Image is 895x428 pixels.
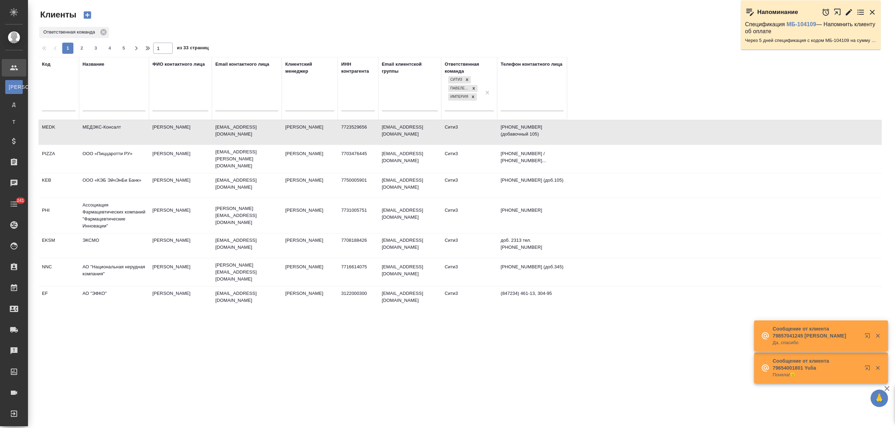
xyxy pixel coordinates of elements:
[441,286,497,311] td: Сити3
[215,177,278,191] p: [EMAIL_ADDRESS][DOMAIN_NAME]
[860,361,877,378] button: Открыть в новой вкладке
[822,8,830,16] button: Отложить
[76,45,87,52] span: 2
[38,9,76,20] span: Клиенты
[43,29,98,36] p: Ответственная команда
[773,371,860,378] p: Поняла!🫡
[285,61,334,75] div: Клиентский менеджер
[79,286,149,311] td: АО "ЭФКО"
[501,61,563,68] div: Телефон контактного лица
[149,120,212,145] td: [PERSON_NAME]
[90,43,101,54] button: 3
[378,286,441,311] td: [EMAIL_ADDRESS][DOMAIN_NAME]
[773,339,860,346] p: Да, спасибо
[79,9,96,21] button: Создать
[341,61,375,75] div: ИНН контрагента
[382,61,438,75] div: Email клиентской группы
[448,85,470,92] div: Павелецкая (Экс.Вивальди)
[441,120,497,145] td: Сити3
[857,8,865,16] button: Перейти в todo
[282,203,338,228] td: [PERSON_NAME]
[9,84,19,90] span: [PERSON_NAME]
[118,43,129,54] button: 5
[501,150,564,164] p: [PHONE_NUMBER] / [PHONE_NUMBER]...
[215,290,278,304] p: [EMAIL_ADDRESS][DOMAIN_NAME]
[149,286,212,311] td: [PERSON_NAME]
[215,61,269,68] div: Email контактного лица
[215,205,278,226] p: [PERSON_NAME][EMAIL_ADDRESS][DOMAIN_NAME]
[447,93,478,101] div: Сити3, Павелецкая (Экс.Вивальди), Империя
[773,357,860,371] p: Сообщение от клиента 79654001801 Yulia
[282,120,338,145] td: [PERSON_NAME]
[378,147,441,171] td: [EMAIL_ADDRESS][DOMAIN_NAME]
[38,233,79,258] td: EKSM
[38,260,79,284] td: NNC
[845,8,853,16] button: Редактировать
[445,61,494,75] div: Ответственная команда
[773,325,860,339] p: Сообщение от клиента 79857041245 [PERSON_NAME]
[215,237,278,251] p: [EMAIL_ADDRESS][DOMAIN_NAME]
[152,61,205,68] div: ФИО контактного лица
[215,124,278,138] p: [EMAIL_ADDRESS][DOMAIN_NAME]
[501,124,564,138] p: [PHONE_NUMBER] (добавочный 105)
[38,147,79,171] td: PIZZA
[79,173,149,198] td: ООО «КЭБ ЭйчЭнБи Банк»
[79,233,149,258] td: ЭКСМО
[378,173,441,198] td: [EMAIL_ADDRESS][DOMAIN_NAME]
[149,203,212,228] td: [PERSON_NAME]
[441,173,497,198] td: Сити3
[745,37,876,44] p: Через 5 дней спецификация с кодом МБ-104109 на сумму 47220 RUB будет просрочена
[76,43,87,54] button: 2
[282,286,338,311] td: [PERSON_NAME]
[39,27,109,38] div: Ответственная команда
[79,260,149,284] td: АО "Национальная нерудная компания"
[282,173,338,198] td: [PERSON_NAME]
[787,21,816,27] a: МБ-104109
[338,120,378,145] td: 7723529656
[38,203,79,228] td: PHI
[90,45,101,52] span: 3
[378,260,441,284] td: [EMAIL_ADDRESS][DOMAIN_NAME]
[860,329,877,346] button: Открыть в новой вкладке
[871,333,885,339] button: Закрыть
[501,237,564,251] p: доб. 2313 тел. [PHONE_NUMBER]
[338,286,378,311] td: 3122000300
[104,45,115,52] span: 4
[745,21,876,35] p: Спецификация — Напомнить клиенту об оплате
[338,260,378,284] td: 7716614075
[5,80,23,94] a: [PERSON_NAME]
[833,5,842,20] button: Открыть в новой вкладке
[83,61,104,68] div: Название
[441,147,497,171] td: Сити3
[38,286,79,311] td: EF
[282,233,338,258] td: [PERSON_NAME]
[282,260,338,284] td: [PERSON_NAME]
[871,365,885,371] button: Закрыть
[501,290,564,297] p: (847234) 461-13, 304-95
[338,203,378,228] td: 7731005751
[447,75,472,84] div: Сити3, Павелецкая (Экс.Вивальди), Империя
[38,120,79,145] td: MEDK
[447,84,478,93] div: Сити3, Павелецкая (Экс.Вивальди), Империя
[338,147,378,171] td: 7703476445
[378,233,441,258] td: [EMAIL_ADDRESS][DOMAIN_NAME]
[38,173,79,198] td: KEB
[868,8,876,16] button: Закрыть
[215,262,278,283] p: [PERSON_NAME][EMAIL_ADDRESS][DOMAIN_NAME]
[5,115,23,129] a: Т
[501,207,564,214] p: [PHONE_NUMBER]
[177,44,209,54] span: из 33 страниц
[378,120,441,145] td: [EMAIL_ADDRESS][DOMAIN_NAME]
[501,263,564,270] p: [PHONE_NUMBER] (доб.345)
[441,203,497,228] td: Сити3
[13,197,28,204] span: 241
[215,148,278,169] p: [EMAIL_ADDRESS][PERSON_NAME][DOMAIN_NAME]
[441,260,497,284] td: Сити3
[118,45,129,52] span: 5
[79,147,149,171] td: ООО «Пиццаротти РУ»
[282,147,338,171] td: [PERSON_NAME]
[149,233,212,258] td: [PERSON_NAME]
[9,118,19,125] span: Т
[501,177,564,184] p: [PHONE_NUMBER] (доб.105)
[441,233,497,258] td: Сити3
